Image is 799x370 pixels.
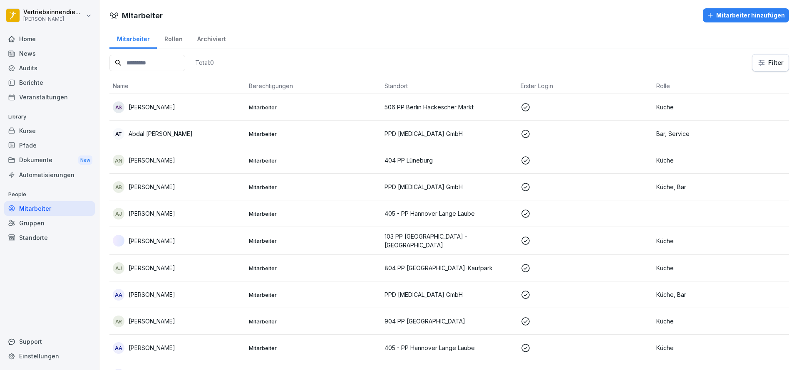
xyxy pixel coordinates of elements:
[385,129,514,138] p: PPD [MEDICAL_DATA] GmbH
[4,188,95,201] p: People
[129,264,175,272] p: [PERSON_NAME]
[656,103,786,111] p: Küche
[385,103,514,111] p: 506 PP Berlin Hackescher Markt
[78,155,92,165] div: New
[4,334,95,349] div: Support
[707,11,785,20] div: Mitarbeiter hinzufügen
[129,103,175,111] p: [PERSON_NAME]
[113,208,124,220] div: AJ
[157,27,190,49] a: Rollen
[656,317,786,326] p: Küche
[385,232,514,249] p: 103 PP [GEOGRAPHIC_DATA] - [GEOGRAPHIC_DATA]
[656,264,786,272] p: Küche
[129,209,175,218] p: [PERSON_NAME]
[4,75,95,90] a: Berichte
[113,101,124,113] div: AS
[249,264,378,272] p: Mitarbeiter
[249,183,378,191] p: Mitarbeiter
[656,156,786,165] p: Küche
[385,290,514,299] p: PPD [MEDICAL_DATA] GmbH
[656,290,786,299] p: Küche, Bar
[385,343,514,352] p: 405 - PP Hannover Lange Laube
[656,183,786,191] p: Küche, Bar
[4,46,95,61] a: News
[4,230,95,245] a: Standorte
[129,183,175,191] p: [PERSON_NAME]
[109,27,157,49] a: Mitarbeiter
[517,78,653,94] th: Erster Login
[129,129,193,138] p: Abdal [PERSON_NAME]
[113,316,124,327] div: AR
[113,181,124,193] div: AB
[703,8,789,22] button: Mitarbeiter hinzufügen
[249,344,378,352] p: Mitarbeiter
[385,183,514,191] p: PPD [MEDICAL_DATA] GmbH
[23,16,84,22] p: [PERSON_NAME]
[129,290,175,299] p: [PERSON_NAME]
[4,216,95,230] a: Gruppen
[109,78,246,94] th: Name
[4,61,95,75] a: Audits
[249,291,378,298] p: Mitarbeiter
[249,130,378,138] p: Mitarbeiter
[246,78,382,94] th: Berechtigungen
[4,153,95,168] div: Dokumente
[4,90,95,104] a: Veranstaltungen
[4,138,95,153] a: Pfade
[4,123,95,138] a: Kurse
[4,168,95,182] a: Automatisierungen
[249,237,378,244] p: Mitarbeiter
[122,10,163,21] h1: Mitarbeiter
[4,153,95,168] a: DokumenteNew
[129,156,175,165] p: [PERSON_NAME]
[757,59,784,67] div: Filter
[129,237,175,245] p: [PERSON_NAME]
[4,201,95,216] a: Mitarbeiter
[113,342,124,354] div: AA
[656,343,786,352] p: Küche
[752,54,789,71] button: Filter
[113,289,124,301] div: AA
[385,156,514,165] p: 404 PP Lüneburg
[249,210,378,217] p: Mitarbeiter
[113,128,124,140] div: AT
[385,317,514,326] p: 904 PP [GEOGRAPHIC_DATA]
[381,78,517,94] th: Standort
[4,110,95,123] p: Library
[249,157,378,164] p: Mitarbeiter
[113,155,124,166] div: AN
[129,317,175,326] p: [PERSON_NAME]
[4,32,95,46] a: Home
[653,78,789,94] th: Rolle
[129,343,175,352] p: [PERSON_NAME]
[4,349,95,363] a: Einstellungen
[23,9,84,16] p: Vertriebsinnendienst
[195,59,214,67] p: Total: 0
[249,318,378,325] p: Mitarbeiter
[113,262,124,274] div: AJ
[190,27,233,49] a: Archiviert
[385,209,514,218] p: 405 - PP Hannover Lange Laube
[249,104,378,111] p: Mitarbeiter
[656,237,786,245] p: Küche
[385,264,514,272] p: 804 PP [GEOGRAPHIC_DATA]-Kaufpark
[656,129,786,138] p: Bar, Service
